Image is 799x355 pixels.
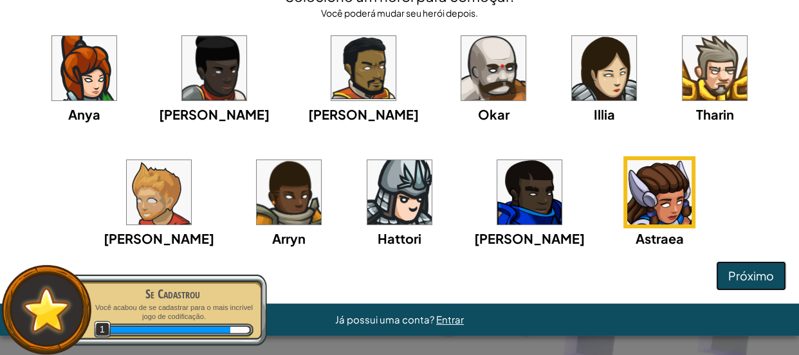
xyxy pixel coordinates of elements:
span: [PERSON_NAME] [159,106,270,122]
span: [PERSON_NAME] [104,230,214,246]
p: Você acabou de se cadastrar para o mais incrível jogo de codificação. [91,303,253,322]
div: Se Cadastrou [91,285,253,303]
span: Illia [594,106,615,122]
img: portrait.png [627,160,692,224]
img: portrait.png [683,36,747,100]
img: portrait.png [52,36,116,100]
img: portrait.png [461,36,526,100]
img: portrait.png [331,36,396,100]
span: [PERSON_NAME] [474,230,585,246]
span: 1 [94,321,111,338]
img: portrait.png [257,160,321,224]
span: Já possui uma conta? [335,313,436,325]
img: portrait.png [127,160,191,224]
span: Próximo [728,268,774,283]
img: portrait.png [182,36,246,100]
span: Hattori [378,230,421,246]
img: portrait.png [572,36,636,100]
a: Entrar [436,313,464,325]
img: portrait.png [497,160,562,224]
span: [PERSON_NAME] [308,106,419,122]
button: Próximo [716,261,786,291]
span: Anya [68,106,100,122]
span: Astraea [636,230,684,246]
img: default.png [17,281,76,338]
div: Você poderá mudar seu herói depois. [285,6,514,19]
span: Tharin [696,106,734,122]
span: Arryn [272,230,306,246]
span: Okar [478,106,510,122]
img: portrait.png [367,160,432,224]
